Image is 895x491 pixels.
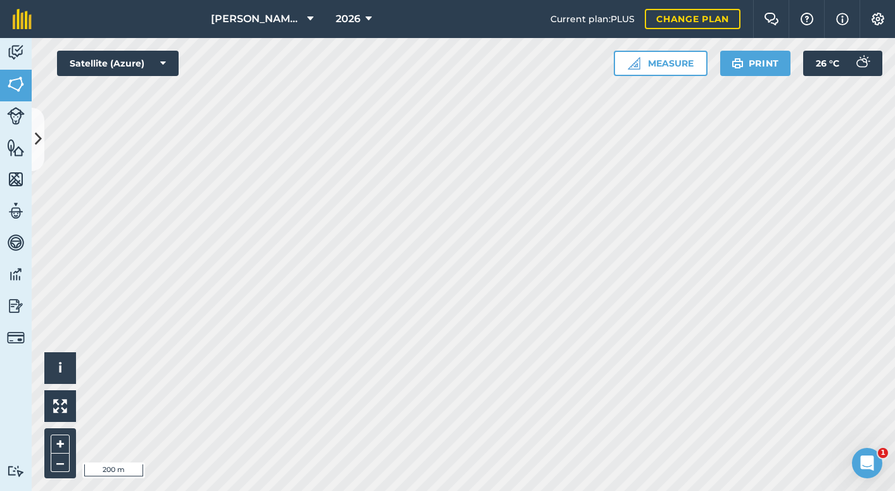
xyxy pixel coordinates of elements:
[7,329,25,347] img: svg+xml;base64,PD94bWwgdmVyc2lvbj0iMS4wIiBlbmNvZGluZz0idXRmLTgiPz4KPCEtLSBHZW5lcmF0b3I6IEFkb2JlIE...
[764,13,779,25] img: Two speech bubbles overlapping with the left bubble in the forefront
[614,51,708,76] button: Measure
[51,435,70,454] button: +
[849,51,875,76] img: svg+xml;base64,PD94bWwgdmVyc2lvbj0iMS4wIiBlbmNvZGluZz0idXRmLTgiPz4KPCEtLSBHZW5lcmF0b3I6IEFkb2JlIE...
[44,352,76,384] button: i
[836,11,849,27] img: svg+xml;base64,PHN2ZyB4bWxucz0iaHR0cDovL3d3dy53My5vcmcvMjAwMC9zdmciIHdpZHRoPSIxNyIgaGVpZ2h0PSIxNy...
[816,51,839,76] span: 26 ° C
[57,51,179,76] button: Satellite (Azure)
[803,51,882,76] button: 26 °C
[13,9,32,29] img: fieldmargin Logo
[645,9,740,29] a: Change plan
[7,107,25,125] img: svg+xml;base64,PD94bWwgdmVyc2lvbj0iMS4wIiBlbmNvZGluZz0idXRmLTgiPz4KPCEtLSBHZW5lcmF0b3I6IEFkb2JlIE...
[878,448,888,458] span: 1
[870,13,885,25] img: A cog icon
[799,13,815,25] img: A question mark icon
[732,56,744,71] img: svg+xml;base64,PHN2ZyB4bWxucz0iaHR0cDovL3d3dy53My5vcmcvMjAwMC9zdmciIHdpZHRoPSIxOSIgaGVpZ2h0PSIyNC...
[628,57,640,70] img: Ruler icon
[852,448,882,478] iframe: Intercom live chat
[51,454,70,472] button: –
[7,170,25,189] img: svg+xml;base64,PHN2ZyB4bWxucz0iaHR0cDovL3d3dy53My5vcmcvMjAwMC9zdmciIHdpZHRoPSI1NiIgaGVpZ2h0PSI2MC...
[7,233,25,252] img: svg+xml;base64,PD94bWwgdmVyc2lvbj0iMS4wIiBlbmNvZGluZz0idXRmLTgiPz4KPCEtLSBHZW5lcmF0b3I6IEFkb2JlIE...
[211,11,302,27] span: [PERSON_NAME] Family Farms
[53,399,67,413] img: Four arrows, one pointing top left, one top right, one bottom right and the last bottom left
[7,75,25,94] img: svg+xml;base64,PHN2ZyB4bWxucz0iaHR0cDovL3d3dy53My5vcmcvMjAwMC9zdmciIHdpZHRoPSI1NiIgaGVpZ2h0PSI2MC...
[336,11,360,27] span: 2026
[550,12,635,26] span: Current plan : PLUS
[7,265,25,284] img: svg+xml;base64,PD94bWwgdmVyc2lvbj0iMS4wIiBlbmNvZGluZz0idXRmLTgiPz4KPCEtLSBHZW5lcmF0b3I6IEFkb2JlIE...
[7,465,25,477] img: svg+xml;base64,PD94bWwgdmVyc2lvbj0iMS4wIiBlbmNvZGluZz0idXRmLTgiPz4KPCEtLSBHZW5lcmF0b3I6IEFkb2JlIE...
[7,43,25,62] img: svg+xml;base64,PD94bWwgdmVyc2lvbj0iMS4wIiBlbmNvZGluZz0idXRmLTgiPz4KPCEtLSBHZW5lcmF0b3I6IEFkb2JlIE...
[720,51,791,76] button: Print
[7,138,25,157] img: svg+xml;base64,PHN2ZyB4bWxucz0iaHR0cDovL3d3dy53My5vcmcvMjAwMC9zdmciIHdpZHRoPSI1NiIgaGVpZ2h0PSI2MC...
[58,360,62,376] span: i
[7,297,25,316] img: svg+xml;base64,PD94bWwgdmVyc2lvbj0iMS4wIiBlbmNvZGluZz0idXRmLTgiPz4KPCEtLSBHZW5lcmF0b3I6IEFkb2JlIE...
[7,201,25,220] img: svg+xml;base64,PD94bWwgdmVyc2lvbj0iMS4wIiBlbmNvZGluZz0idXRmLTgiPz4KPCEtLSBHZW5lcmF0b3I6IEFkb2JlIE...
